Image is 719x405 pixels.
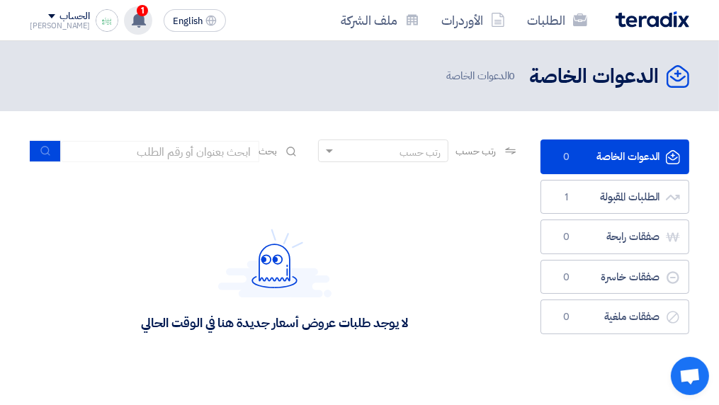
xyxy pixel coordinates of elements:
span: 0 [558,270,575,285]
h2: الدعوات الخاصة [530,63,659,91]
img: images_1756193300225.png [96,9,118,32]
a: صفقات خاسرة0 [540,260,689,295]
span: English [173,16,203,26]
span: 1 [558,190,575,205]
a: الأوردرات [431,4,516,37]
div: [PERSON_NAME] [30,22,91,30]
a: ملف الشركة [330,4,431,37]
span: بحث [259,144,278,159]
input: ابحث بعنوان أو رقم الطلب [61,141,259,162]
a: صفقات رابحة0 [540,219,689,254]
span: 0 [558,310,575,324]
img: Hello [218,229,332,297]
span: 0 [558,230,575,244]
a: الدعوات الخاصة0 [540,139,689,174]
span: 0 [558,150,575,164]
span: 0 [509,68,516,84]
span: الدعوات الخاصة [446,68,519,84]
div: لا يوجد طلبات عروض أسعار جديدة هنا في الوقت الحالي [141,314,408,331]
span: رتب حسب [455,144,496,159]
span: 1 [137,5,148,16]
a: Open chat [671,357,709,395]
a: صفقات ملغية0 [540,300,689,334]
div: الحساب [60,11,90,23]
div: رتب حسب [400,145,441,160]
img: Teradix logo [616,11,689,28]
a: الطلبات [516,4,599,37]
button: English [164,9,226,32]
a: الطلبات المقبولة1 [540,180,689,215]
